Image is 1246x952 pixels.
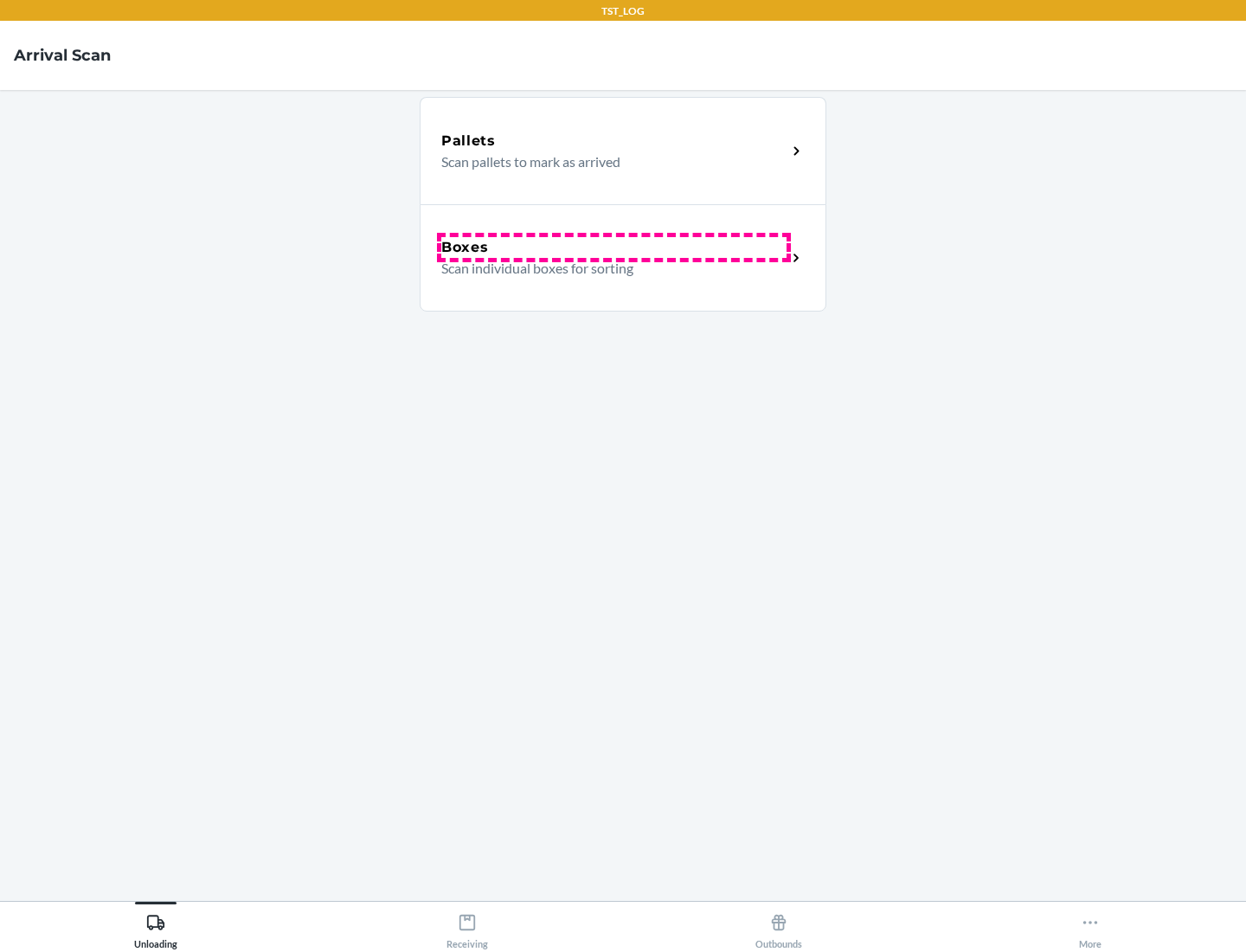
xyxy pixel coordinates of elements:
[446,906,488,949] div: Receiving
[441,237,489,258] h5: Boxes
[623,902,934,949] button: Outbounds
[1079,906,1101,949] div: More
[601,3,645,19] p: TST_LOG
[755,906,802,949] div: Outbounds
[134,906,177,949] div: Unloading
[14,44,111,67] h4: Arrival Scan
[441,131,496,151] h5: Pallets
[934,902,1246,949] button: More
[441,258,773,279] p: Scan individual boxes for sorting
[420,97,826,204] a: PalletsScan pallets to mark as arrived
[420,204,826,312] a: BoxesScan individual boxes for sorting
[441,151,773,172] p: Scan pallets to mark as arrived
[311,902,623,949] button: Receiving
